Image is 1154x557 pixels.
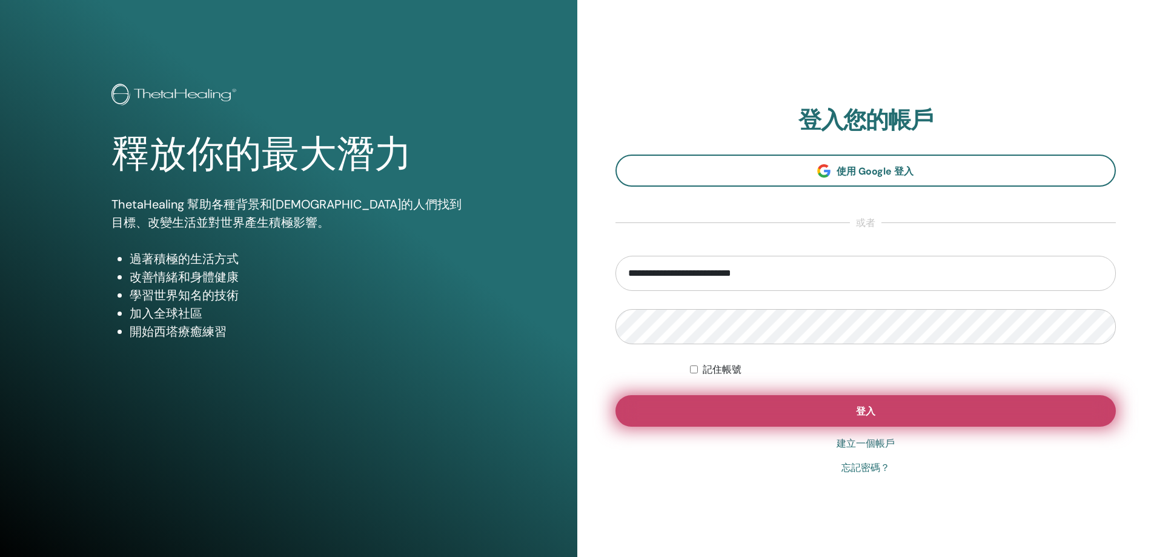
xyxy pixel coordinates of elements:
[837,165,914,178] font: 使用 Google 登入
[690,362,1116,377] div: 無限期地保持我的身份驗證狀態，或直到我手動註銷
[111,133,412,176] font: 釋放你的最大潛力
[130,305,202,321] font: 加入全球社區
[615,395,1116,427] button: 登入
[130,324,227,339] font: 開始西塔療癒練習
[841,462,890,473] font: 忘記密碼？
[111,196,462,230] font: ThetaHealing 幫助各種背景和[DEMOGRAPHIC_DATA]的人們找到目標、改變生活並對世界產生積極影響。
[856,216,875,229] font: 或者
[837,436,895,451] a: 建立一個帳戶
[130,269,239,285] font: 改善情緒和身體健康
[841,461,890,475] a: 忘記密碼？
[130,287,239,303] font: 學習世界知名的技術
[837,438,895,449] font: 建立一個帳戶
[703,364,741,375] font: 記住帳號
[798,105,933,135] font: 登入您的帳戶
[856,405,875,418] font: 登入
[130,251,239,267] font: 過著積極的生活方式
[615,155,1116,187] a: 使用 Google 登入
